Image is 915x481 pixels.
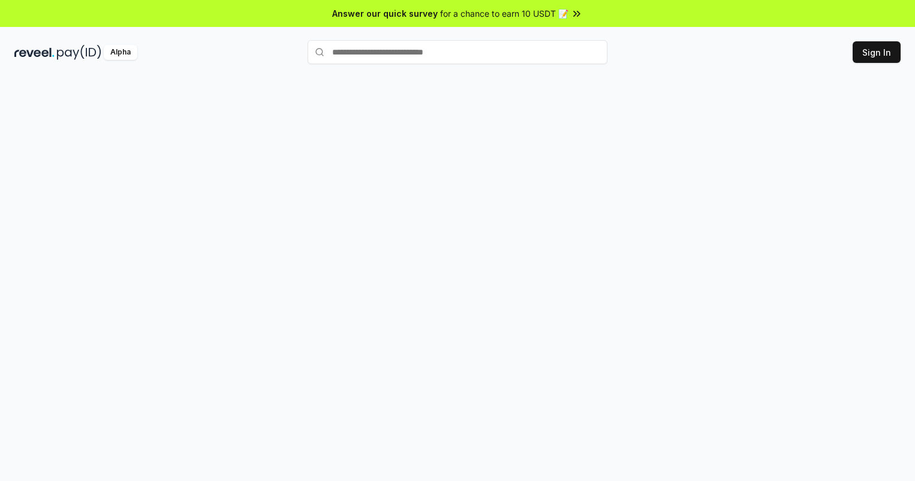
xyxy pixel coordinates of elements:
img: pay_id [57,45,101,60]
img: reveel_dark [14,45,55,60]
div: Alpha [104,45,137,60]
button: Sign In [853,41,901,63]
span: Answer our quick survey [332,7,438,20]
span: for a chance to earn 10 USDT 📝 [440,7,568,20]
